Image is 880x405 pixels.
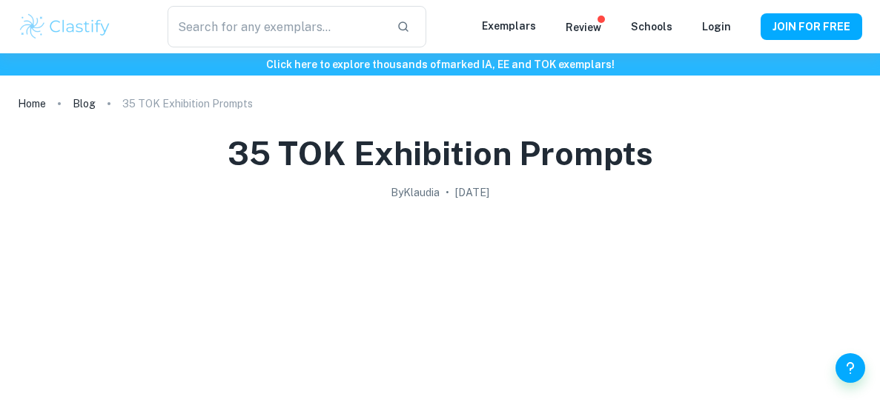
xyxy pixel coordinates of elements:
p: • [446,184,449,201]
h2: [DATE] [455,184,489,201]
h6: Click here to explore thousands of marked IA, EE and TOK exemplars ! [3,56,877,73]
button: Help and Feedback [836,353,865,383]
p: Exemplars [482,18,536,34]
p: 35 TOK Exhibition Prompts [122,96,253,112]
p: Review [566,19,601,36]
input: Search for any exemplars... [168,6,385,47]
h2: By Klaudia [391,184,440,201]
a: Schools [631,21,672,33]
button: JOIN FOR FREE [761,13,862,40]
a: Home [18,93,46,114]
img: Clastify logo [18,12,112,41]
a: Blog [73,93,96,114]
h1: 35 TOK Exhibition Prompts [228,132,653,175]
a: Login [702,21,731,33]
